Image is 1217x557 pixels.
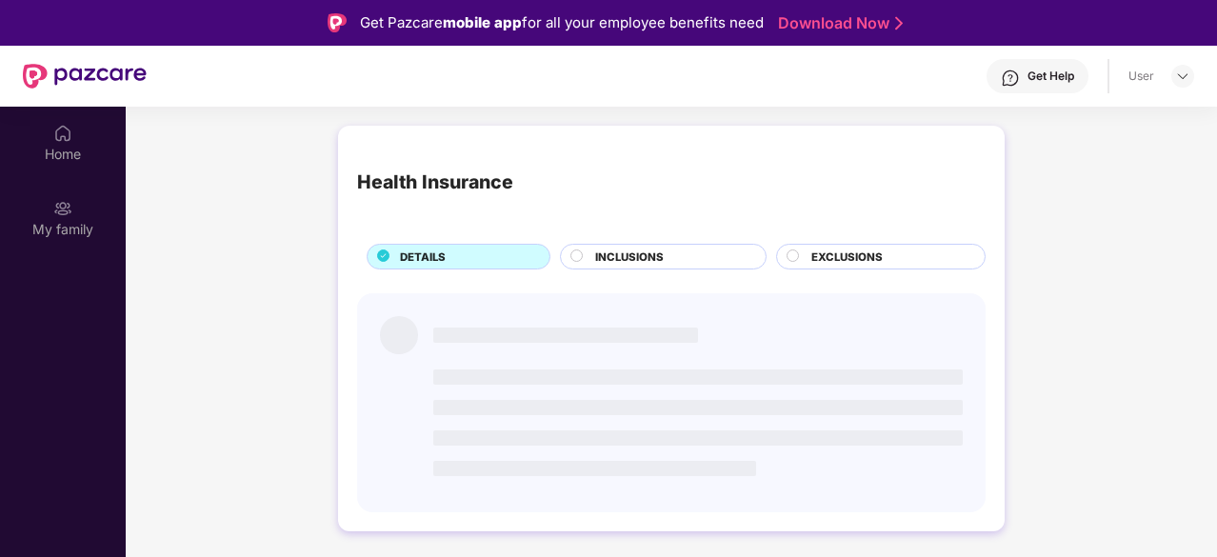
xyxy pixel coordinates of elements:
img: Logo [328,13,347,32]
img: New Pazcare Logo [23,64,147,89]
span: INCLUSIONS [595,249,664,266]
span: EXCLUSIONS [811,249,883,266]
div: Get Help [1027,69,1074,84]
strong: mobile app [443,13,522,31]
img: Stroke [895,13,903,33]
span: DETAILS [400,249,446,266]
img: svg+xml;base64,PHN2ZyBpZD0iSGVscC0zMngzMiIgeG1sbnM9Imh0dHA6Ly93d3cudzMub3JnLzIwMDAvc3ZnIiB3aWR0aD... [1001,69,1020,88]
div: User [1128,69,1154,84]
img: svg+xml;base64,PHN2ZyBpZD0iSG9tZSIgeG1sbnM9Imh0dHA6Ly93d3cudzMub3JnLzIwMDAvc3ZnIiB3aWR0aD0iMjAiIG... [53,124,72,143]
div: Health Insurance [357,168,513,197]
img: svg+xml;base64,PHN2ZyBpZD0iRHJvcGRvd24tMzJ4MzIiIHhtbG5zPSJodHRwOi8vd3d3LnczLm9yZy8yMDAwL3N2ZyIgd2... [1175,69,1190,84]
img: svg+xml;base64,PHN2ZyB3aWR0aD0iMjAiIGhlaWdodD0iMjAiIHZpZXdCb3g9IjAgMCAyMCAyMCIgZmlsbD0ibm9uZSIgeG... [53,199,72,218]
a: Download Now [778,13,897,33]
div: Get Pazcare for all your employee benefits need [360,11,764,34]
